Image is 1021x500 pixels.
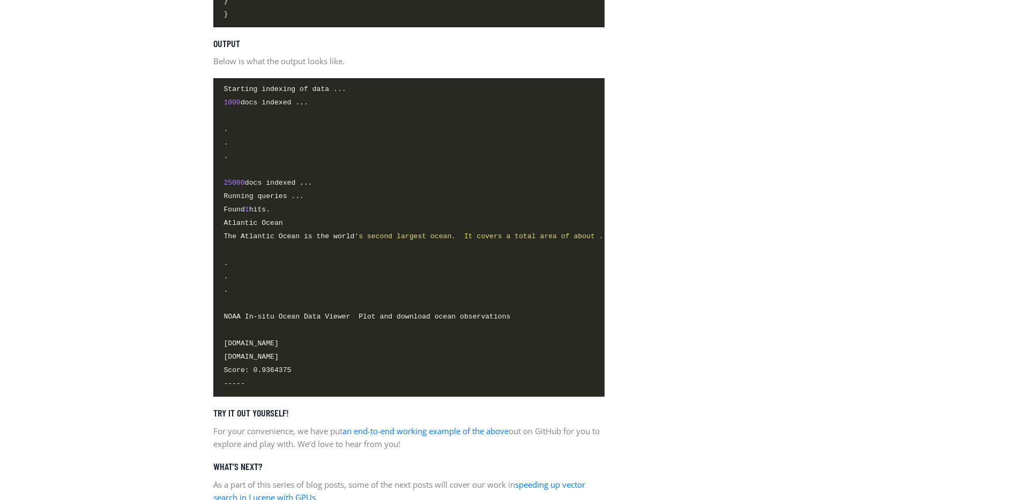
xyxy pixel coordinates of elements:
[213,407,605,419] h5: Try it out yourself!
[224,150,228,162] span: .
[213,425,605,450] p: For your convenience, we have put out on GitHub for you to explore and play with. We’d love to he...
[224,99,241,107] span: 1000
[224,284,228,296] span: .
[224,97,308,108] span: docs indexed ...
[224,124,228,135] span: .
[224,204,271,215] span: Found hits.
[224,378,245,389] span: -----
[224,84,346,95] span: Starting indexing of data ...
[224,137,228,148] span: .
[224,9,228,20] span: }
[224,351,279,362] span: [DOMAIN_NAME]
[224,271,228,282] span: .
[224,177,312,188] span: docs indexed ...
[224,179,245,187] span: 25000
[342,426,509,436] a: an end-to-end working example of the above
[245,206,249,214] span: 1
[213,38,605,50] h5: Output
[224,311,511,322] span: NOAA In-situ Ocean Data Viewer Plot and download ocean observations
[224,338,279,349] span: [DOMAIN_NAME]
[224,191,304,202] span: Running queries ...
[224,217,283,229] span: Atlantic Ocean
[213,461,605,473] h5: What’s next?
[354,232,776,240] span: 's second largest ocean. It covers a total area of about . It covers about 20 percent of the Earth'
[213,55,605,67] p: Below is what the output looks like.
[224,257,228,269] span: .
[224,365,292,376] span: Score: 0.9364375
